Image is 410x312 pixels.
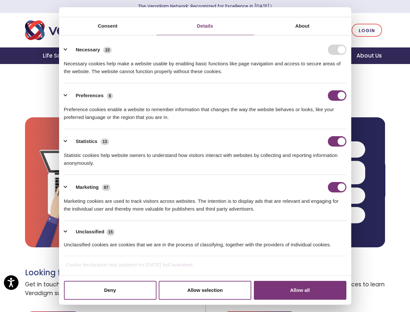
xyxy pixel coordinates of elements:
[25,278,200,301] span: Get in touch with a customer success representative for Veradigm support.
[138,3,272,9] a: The Veradigm Network: Recognized for Excellence in [DATE]Learn More
[76,46,100,54] label: Necessary
[59,17,156,35] a: Consent
[168,262,193,267] a: Cookiebot
[64,90,117,101] button: Preferences (6)
[349,47,390,64] a: About Us
[35,47,89,64] a: Life Sciences
[64,45,116,55] button: Necessary (22)
[25,19,114,41] img: Veradigm logo
[64,236,346,249] div: Unclassified cookies are cookies that we are in the process of classifying, together with the pro...
[76,92,104,99] label: Preferences
[254,281,346,300] button: Allow all
[76,184,99,191] label: Marketing
[156,17,254,35] a: Details
[64,147,346,167] div: Statistic cookies help website owners to understand how visitors interact with websites by collec...
[25,268,200,278] h3: Looking for support?
[64,101,346,121] div: Preference cookies enable a website to remember information that changes the way the website beha...
[159,281,251,300] button: Allow selection
[269,3,272,9] span: Learn More
[352,24,382,37] a: Login
[64,55,346,75] div: Necessary cookies help make a website usable by enabling basic functions like page navigation and...
[64,281,156,300] button: Deny
[64,136,113,147] button: Statistics (13)
[61,261,349,274] div: Cookie declaration last updated on [DATE] by
[76,138,97,145] label: Statistics
[25,79,385,90] h2: Ready to Schedule a Demo?
[254,17,351,35] a: About
[64,182,115,192] button: Marketing (67)
[64,228,119,236] button: Unclassified (15)
[64,192,346,213] div: Marketing cookies are used to track visitors across websites. The intention is to display ads tha...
